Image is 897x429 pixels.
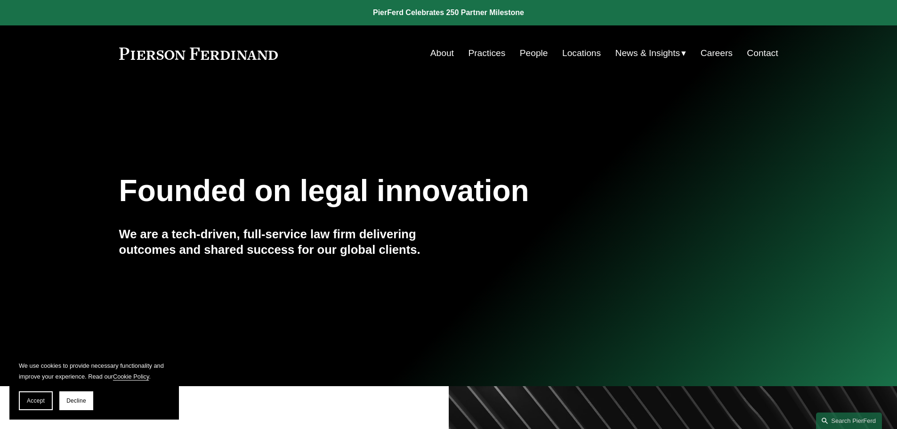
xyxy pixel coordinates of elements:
[701,44,733,62] a: Careers
[113,373,149,380] a: Cookie Policy
[816,413,882,429] a: Search this site
[430,44,454,62] a: About
[9,351,179,420] section: Cookie banner
[27,397,45,404] span: Accept
[119,174,669,208] h1: Founded on legal innovation
[19,360,170,382] p: We use cookies to provide necessary functionality and improve your experience. Read our .
[468,44,505,62] a: Practices
[562,44,601,62] a: Locations
[19,391,53,410] button: Accept
[747,44,778,62] a: Contact
[520,44,548,62] a: People
[615,45,680,62] span: News & Insights
[119,227,449,257] h4: We are a tech-driven, full-service law firm delivering outcomes and shared success for our global...
[59,391,93,410] button: Decline
[66,397,86,404] span: Decline
[615,44,687,62] a: folder dropdown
